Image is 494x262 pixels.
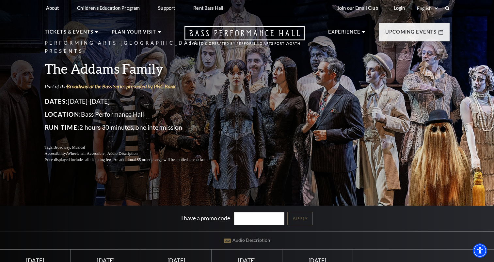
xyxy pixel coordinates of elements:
span: Wheelchair Accessible , Audio Description [67,151,137,156]
p: Upcoming Events [385,28,437,40]
p: Price displayed includes all ticketing fees. [45,157,224,163]
a: Broadway at the Bass Series presented by PNC Bank - open in a new tab [67,83,176,89]
span: Run Time: [45,124,80,131]
p: Tickets & Events [45,28,94,40]
span: Broadway, Musical [53,145,85,150]
select: Select: [416,5,439,11]
p: [DATE]-[DATE] [45,96,224,107]
label: I have a promo code [181,214,230,221]
p: Plan Your Visit [112,28,156,40]
p: Experience [328,28,361,40]
p: Bass Performance Hall [45,109,224,120]
div: Accessibility Menu [473,243,487,258]
p: Rent Bass Hall [193,5,223,11]
p: About [46,5,59,11]
h3: The Addams Family [45,60,224,77]
span: Location: [45,110,81,118]
p: Accessibility: [45,151,224,157]
p: Tags: [45,144,224,151]
p: Children's Education Program [77,5,140,11]
p: 2 hours 30 minutes, one intermission [45,122,224,133]
p: Support [158,5,175,11]
span: An additional $5 order charge will be applied at checkout. [113,157,208,162]
span: Dates: [45,97,68,105]
p: Part of the [45,83,224,90]
a: Open this option [161,26,328,51]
